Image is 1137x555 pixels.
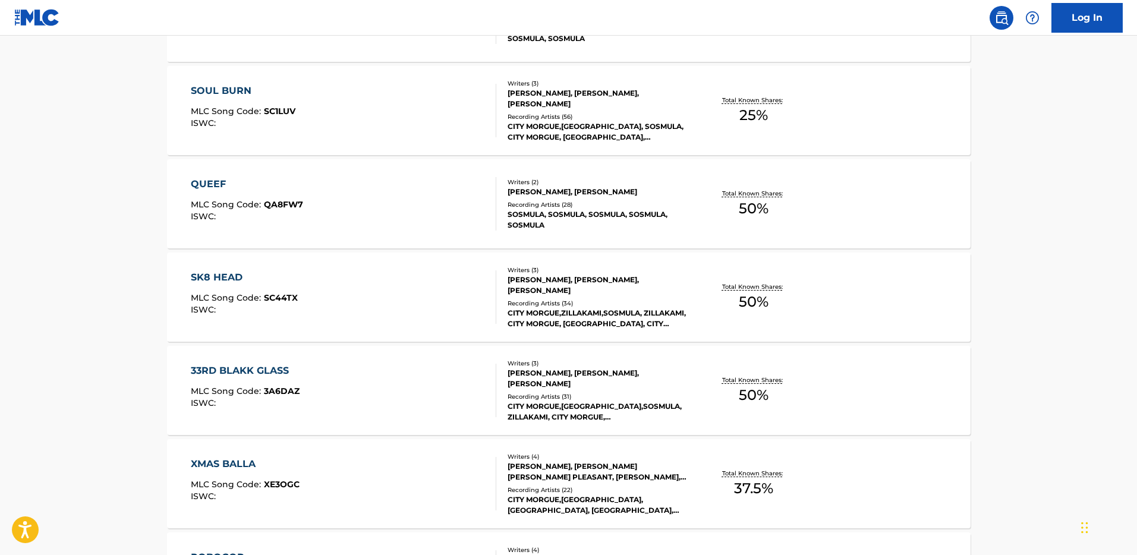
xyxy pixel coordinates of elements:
p: Total Known Shares: [722,469,786,478]
a: Public Search [990,6,1013,30]
span: ISWC : [191,491,219,502]
iframe: Chat Widget [1078,498,1137,555]
div: CITY MORGUE,[GEOGRAPHIC_DATA], SOSMULA, CITY MORGUE, [GEOGRAPHIC_DATA], [GEOGRAPHIC_DATA], [GEOGR... [508,121,687,143]
img: MLC Logo [14,9,60,26]
a: SOUL BURNMLC Song Code:SC1LUVISWC:Writers (3)[PERSON_NAME], [PERSON_NAME], [PERSON_NAME]Recording... [167,66,971,155]
div: Recording Artists ( 34 ) [508,299,687,308]
div: [PERSON_NAME], [PERSON_NAME], [PERSON_NAME] [508,275,687,296]
span: ISWC : [191,118,219,128]
div: SOUL BURN [191,84,295,98]
div: Recording Artists ( 28 ) [508,200,687,209]
a: 33RD BLAKK GLASSMLC Song Code:3A6DAZISWC:Writers (3)[PERSON_NAME], [PERSON_NAME], [PERSON_NAME]Re... [167,346,971,435]
div: Help [1021,6,1044,30]
a: QUEEFMLC Song Code:QA8FW7ISWC:Writers (2)[PERSON_NAME], [PERSON_NAME]Recording Artists (28)SOSMUL... [167,159,971,248]
div: [PERSON_NAME], [PERSON_NAME] [PERSON_NAME] PLEASANT, [PERSON_NAME], [PERSON_NAME] [508,461,687,483]
a: SK8 HEADMLC Song Code:SC44TXISWC:Writers (3)[PERSON_NAME], [PERSON_NAME], [PERSON_NAME]Recording ... [167,253,971,342]
span: ISWC : [191,304,219,315]
div: 33RD BLAKK GLASS [191,364,300,378]
span: 3A6DAZ [264,386,300,396]
div: XMAS BALLA [191,457,300,471]
span: SC1LUV [264,106,295,116]
span: ISWC : [191,398,219,408]
img: help [1025,11,1040,25]
div: QUEEF [191,177,303,191]
div: Writers ( 4 ) [508,452,687,461]
div: CITY MORGUE,ZILLAKAMI,SOSMULA, ZILLAKAMI, CITY MORGUE, [GEOGRAPHIC_DATA], CITY MORGUE|[GEOGRAPHIC... [508,308,687,329]
img: search [994,11,1009,25]
span: MLC Song Code : [191,386,264,396]
span: MLC Song Code : [191,106,264,116]
div: CITY MORGUE,[GEOGRAPHIC_DATA],SOSMULA, ZILLAKAMI, CITY MORGUE, [GEOGRAPHIC_DATA], HIKARI-ULTRA, [... [508,401,687,422]
div: Writers ( 4 ) [508,545,687,554]
div: Writers ( 3 ) [508,266,687,275]
div: [PERSON_NAME], [PERSON_NAME], [PERSON_NAME] [508,368,687,389]
div: Recording Artists ( 22 ) [508,485,687,494]
p: Total Known Shares: [722,189,786,198]
span: 50 % [739,198,769,219]
span: SC44TX [264,292,298,303]
div: SOSMULA, SOSMULA, SOSMULA, SOSMULA, SOSMULA [508,209,687,231]
div: Recording Artists ( 56 ) [508,112,687,121]
span: ISWC : [191,211,219,222]
span: XE3OGC [264,479,300,490]
span: QA8FW7 [264,199,303,210]
div: SK8 HEAD [191,270,298,285]
span: 25 % [739,105,768,126]
span: 37.5 % [734,478,773,499]
p: Total Known Shares: [722,282,786,291]
div: Recording Artists ( 31 ) [508,392,687,401]
div: Writers ( 3 ) [508,359,687,368]
span: MLC Song Code : [191,479,264,490]
div: [PERSON_NAME], [PERSON_NAME] [508,187,687,197]
p: Total Known Shares: [722,376,786,384]
span: 50 % [739,384,769,406]
div: Writers ( 3 ) [508,79,687,88]
div: Writers ( 2 ) [508,178,687,187]
span: MLC Song Code : [191,199,264,210]
div: CITY MORGUE,[GEOGRAPHIC_DATA],[GEOGRAPHIC_DATA], [GEOGRAPHIC_DATA], SOSMULA, CITY MORGUE, [GEOGRA... [508,494,687,516]
div: [PERSON_NAME], [PERSON_NAME], [PERSON_NAME] [508,88,687,109]
span: 50 % [739,291,769,313]
div: Drag [1081,510,1088,545]
p: Total Known Shares: [722,96,786,105]
span: MLC Song Code : [191,292,264,303]
a: Log In [1051,3,1123,33]
a: XMAS BALLAMLC Song Code:XE3OGCISWC:Writers (4)[PERSON_NAME], [PERSON_NAME] [PERSON_NAME] PLEASANT... [167,439,971,528]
